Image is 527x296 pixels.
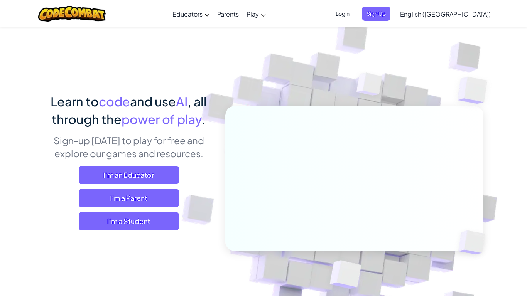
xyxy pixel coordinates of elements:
[446,214,503,271] img: Overlap cubes
[331,7,354,21] button: Login
[172,10,203,18] span: Educators
[176,94,187,109] span: AI
[442,58,509,123] img: Overlap cubes
[79,189,179,207] a: I'm a Parent
[44,134,214,160] p: Sign-up [DATE] to play for free and explore our games and resources.
[99,94,130,109] span: code
[362,7,390,21] button: Sign Up
[79,166,179,184] a: I'm an Educator
[79,212,179,230] button: I'm a Student
[342,57,398,115] img: Overlap cubes
[202,111,206,127] span: .
[169,3,213,24] a: Educators
[38,6,106,22] img: CodeCombat logo
[396,3,495,24] a: English ([GEOGRAPHIC_DATA])
[51,94,99,109] span: Learn to
[247,10,259,18] span: Play
[122,111,202,127] span: power of play
[400,10,491,18] span: English ([GEOGRAPHIC_DATA])
[130,94,176,109] span: and use
[213,3,243,24] a: Parents
[243,3,270,24] a: Play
